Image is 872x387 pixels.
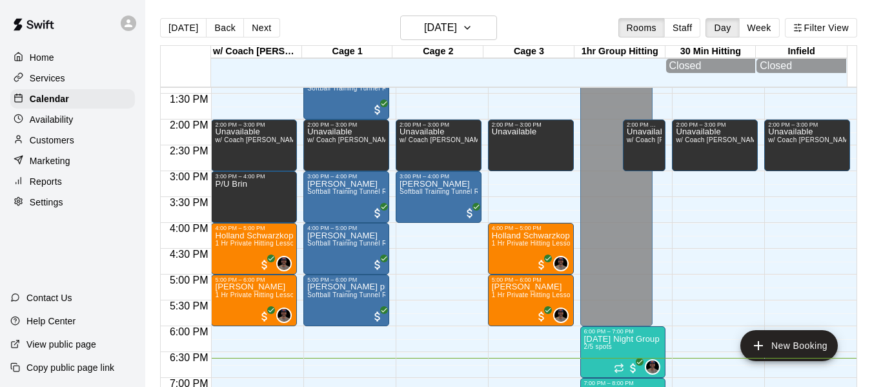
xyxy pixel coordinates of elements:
[396,120,482,171] div: 2:00 PM – 3:00 PM: Unavailable
[307,240,402,247] span: Softball Training Tunnel Rental
[26,315,76,328] p: Help Center
[618,18,665,37] button: Rooms
[492,291,702,298] span: 1 Hr Private Hitting Lesson Ages [DEMOGRAPHIC_DATA] And Older
[26,361,114,374] p: Copy public page link
[764,120,850,171] div: 2:00 PM – 3:00 PM: Unavailable
[10,172,135,191] a: Reports
[215,121,293,128] div: 2:00 PM – 3:00 PM
[307,136,745,143] span: w/ Coach [PERSON_NAME], Outfield, Infield, 30 Min Hitting, 1hr Group Hitting, Cage 1, Highschool ...
[307,291,402,298] span: Softball Training Tunnel Rental
[785,18,857,37] button: Filter View
[211,120,297,171] div: 2:00 PM – 3:00 PM: Unavailable
[215,240,425,247] span: 1 Hr Private Hitting Lesson Ages [DEMOGRAPHIC_DATA] And Older
[303,275,389,326] div: 5:00 PM – 6:00 PM: Brinley pitching lesson
[584,380,662,386] div: 7:00 PM – 8:00 PM
[303,68,389,120] div: 1:00 PM – 2:00 PM: Softball Training Tunnel Rental
[30,154,70,167] p: Marketing
[492,240,702,247] span: 1 Hr Private Hitting Lesson Ages [DEMOGRAPHIC_DATA] And Older
[167,249,212,260] span: 4:30 PM
[371,258,384,271] span: All customers have paid
[400,121,478,128] div: 2:00 PM – 3:00 PM
[10,110,135,129] div: Availability
[10,193,135,212] a: Settings
[400,188,494,195] span: Softball Training Tunnel Rental
[623,120,665,171] div: 2:00 PM – 3:00 PM: Unavailable
[215,291,425,298] span: 1 Hr Private Hitting Lesson Ages [DEMOGRAPHIC_DATA] And Older
[167,223,212,234] span: 4:00 PM
[400,173,478,180] div: 3:00 PM – 4:00 PM
[646,361,659,373] img: Allen Quinney
[614,363,624,373] span: Recurring event
[276,256,292,271] div: Allen Quinney
[167,275,212,286] span: 5:00 PM
[492,277,570,283] div: 5:00 PM – 6:00 PM
[584,343,613,350] span: 2/5 spots filled
[627,121,662,128] div: 2:00 PM – 3:00 PM
[650,359,660,375] span: Allen Quinney
[307,277,385,283] div: 5:00 PM – 6:00 PM
[10,89,135,109] a: Calendar
[400,16,497,40] button: [DATE]
[26,338,96,351] p: View public page
[30,196,63,209] p: Settings
[756,46,847,58] div: Infield
[303,171,389,223] div: 3:00 PM – 4:00 PM: Ashley Barbee
[167,352,212,363] span: 6:30 PM
[535,310,548,323] span: All customers have paid
[396,171,482,223] div: 3:00 PM – 4:00 PM: Tiana Bribiescas
[580,326,666,378] div: 6:00 PM – 7:00 PM: Friday Night Group Hitting High School Ages
[307,121,385,128] div: 2:00 PM – 3:00 PM
[10,151,135,171] a: Marketing
[768,121,846,128] div: 2:00 PM – 3:00 PM
[167,120,212,131] span: 2:00 PM
[215,173,293,180] div: 3:00 PM – 4:00 PM
[10,48,135,67] a: Home
[492,121,570,128] div: 2:00 PM – 3:00 PM
[211,46,302,58] div: w/ Coach [PERSON_NAME]
[307,85,402,92] span: Softball Training Tunnel Rental
[10,68,135,88] a: Services
[553,308,569,323] div: Allen Quinney
[303,223,389,275] div: 4:00 PM – 5:00 PM: Carmen Perry
[739,18,780,37] button: Week
[307,225,385,231] div: 4:00 PM – 5:00 PM
[488,120,574,171] div: 2:00 PM – 3:00 PM: Unavailable
[258,310,271,323] span: All customers have paid
[554,257,567,270] img: Allen Quinney
[30,175,62,188] p: Reports
[167,326,212,337] span: 6:00 PM
[705,18,739,37] button: Day
[30,51,54,64] p: Home
[664,18,701,37] button: Staff
[627,362,640,375] span: All customers have paid
[302,46,393,58] div: Cage 1
[167,171,212,182] span: 3:00 PM
[535,258,548,271] span: All customers have paid
[463,207,476,220] span: All customers have paid
[392,46,483,58] div: Cage 2
[215,225,293,231] div: 4:00 PM – 5:00 PM
[10,131,135,150] div: Customers
[167,300,212,311] span: 5:30 PM
[554,309,567,322] img: Allen Quinney
[26,291,72,304] p: Contact Us
[424,19,457,37] h6: [DATE]
[584,328,662,335] div: 6:00 PM – 7:00 PM
[307,173,385,180] div: 3:00 PM – 4:00 PM
[665,46,756,58] div: 30 Min Hitting
[740,330,838,361] button: add
[167,197,212,208] span: 3:30 PM
[276,308,292,323] div: Allen Quinney
[558,308,569,323] span: Allen Quinney
[488,223,574,275] div: 4:00 PM – 5:00 PM: Holland Schwarzkopf
[215,136,653,143] span: w/ Coach [PERSON_NAME], Outfield, Infield, 30 Min Hitting, 1hr Group Hitting, Cage 1, Highschool ...
[645,359,660,375] div: Allen Quinney
[676,121,754,128] div: 2:00 PM – 3:00 PM
[243,18,279,37] button: Next
[371,310,384,323] span: All customers have paid
[371,103,384,116] span: All customers have paid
